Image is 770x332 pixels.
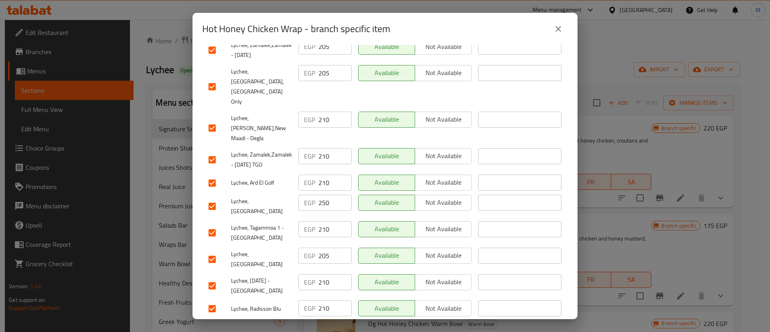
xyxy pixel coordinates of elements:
span: Not available [418,150,468,162]
span: Lychee, Zamalek,Zamalek - [DATE] TGO [231,150,292,170]
span: Not available [418,67,468,79]
span: Not available [418,223,468,235]
span: Lychee, [GEOGRAPHIC_DATA],[GEOGRAPHIC_DATA] Only [231,67,292,107]
span: Available [362,114,412,125]
button: Not available [415,65,472,81]
p: EGP [304,115,315,124]
span: Not available [418,303,468,314]
span: Not available [418,177,468,188]
button: Not available [415,300,472,316]
input: Please enter price [318,65,352,81]
p: EGP [304,68,315,78]
button: Available [358,65,415,81]
input: Please enter price [318,148,352,164]
input: Please enter price [318,39,352,55]
button: Not available [415,175,472,191]
p: EGP [304,277,315,287]
p: EGP [304,151,315,161]
p: EGP [304,42,315,51]
p: EGP [304,251,315,261]
button: Available [358,148,415,164]
span: Lychee, [DATE] - [GEOGRAPHIC_DATA] [231,276,292,296]
span: Lychee, [PERSON_NAME],New Maadi - Degla [231,113,292,143]
button: Not available [415,148,472,164]
button: Available [358,195,415,211]
span: Available [362,67,412,79]
span: Lychee, Zamalek,Zamalek - [DATE] [231,40,292,60]
span: Not available [418,114,468,125]
input: Please enter price [318,300,352,316]
input: Please enter price [318,112,352,128]
span: Lychee, [GEOGRAPHIC_DATA] [231,196,292,216]
span: Not available [418,41,468,53]
p: EGP [304,303,315,313]
button: Not available [415,112,472,128]
input: Please enter price [318,221,352,237]
span: Not available [418,250,468,261]
p: EGP [304,224,315,234]
span: Available [362,41,412,53]
span: Available [362,150,412,162]
span: Lychee, Radisson Blu [231,304,292,314]
button: Available [358,112,415,128]
input: Please enter price [318,195,352,211]
span: Lychee, Ard El Golf [231,178,292,188]
button: Available [358,175,415,191]
button: Available [358,274,415,290]
span: Not available [418,276,468,288]
button: Available [358,300,415,316]
button: Available [358,221,415,237]
span: Available [362,250,412,261]
button: close [549,19,568,39]
span: Lychee, [GEOGRAPHIC_DATA] [231,249,292,269]
span: Available [362,197,412,208]
span: Available [362,276,412,288]
span: Available [362,177,412,188]
button: Not available [415,221,472,237]
input: Please enter price [318,175,352,191]
button: Not available [415,195,472,211]
button: Available [358,248,415,264]
button: Not available [415,248,472,264]
span: Available [362,223,412,235]
span: Lychee, Tagammoa 1 - [GEOGRAPHIC_DATA] [231,223,292,243]
p: EGP [304,198,315,208]
button: Not available [415,39,472,55]
p: EGP [304,178,315,187]
input: Please enter price [318,274,352,290]
span: Not available [418,197,468,208]
button: Not available [415,274,472,290]
h2: Hot Honey Chicken Wrap - branch specific item [202,22,390,35]
button: Available [358,39,415,55]
input: Please enter price [318,248,352,264]
span: Available [362,303,412,314]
